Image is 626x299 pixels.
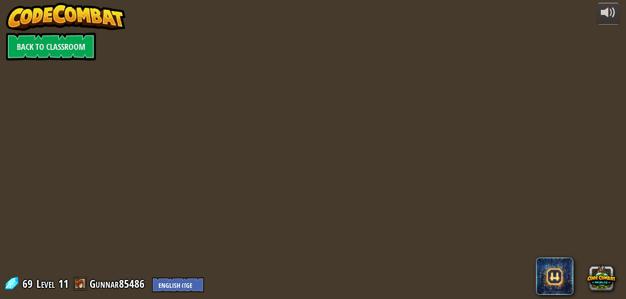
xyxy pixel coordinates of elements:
[6,3,125,31] img: CodeCombat - Learn how to code by playing a game
[89,276,147,291] a: Gunnar85486
[597,3,620,25] button: Adjust volume
[36,276,55,292] span: Level
[22,276,35,291] span: 69
[58,276,69,291] span: 11
[586,263,615,292] button: CodeCombat Worlds on Roblox
[536,258,573,295] span: CodeCombat AI HackStack
[6,33,96,61] a: Back to Classroom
